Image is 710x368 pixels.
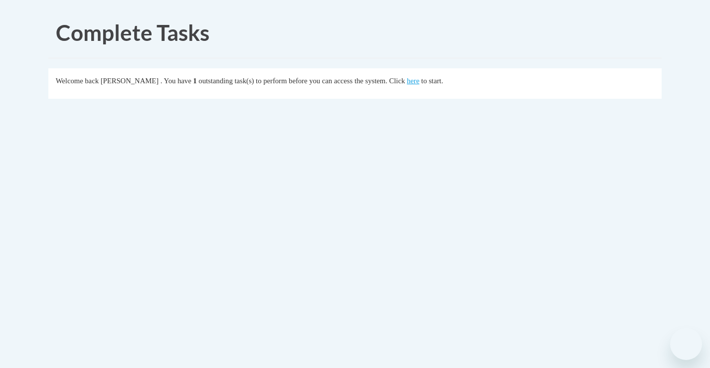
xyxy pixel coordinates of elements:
[101,77,159,85] span: [PERSON_NAME]
[56,77,99,85] span: Welcome back
[161,77,191,85] span: . You have
[56,19,209,45] span: Complete Tasks
[193,77,196,85] span: 1
[421,77,443,85] span: to start.
[670,328,702,360] iframe: Button to launch messaging window
[407,77,419,85] a: here
[198,77,405,85] span: outstanding task(s) to perform before you can access the system. Click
